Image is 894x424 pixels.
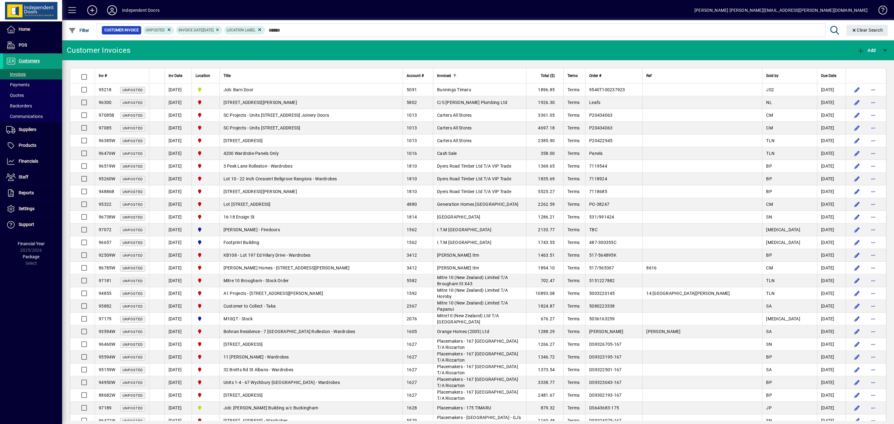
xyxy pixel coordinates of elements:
[223,253,311,258] span: KB108 - Lot 197 Ed Hilary Drive - Wardrobes
[526,262,563,274] td: 1894.10
[196,112,216,119] span: Christchurch
[123,241,143,245] span: Unposted
[99,100,111,105] span: 96300
[589,253,616,258] span: 517-564895K
[19,222,34,227] span: Support
[99,227,111,232] span: 97072
[69,28,89,33] span: Filter
[526,223,563,236] td: 2133.77
[407,189,417,194] span: 1810
[852,365,862,375] button: Edit
[589,227,598,232] span: TBC
[567,87,580,92] span: Terms
[437,202,519,207] span: Generation Homes [GEOGRAPHIC_DATA]
[23,254,39,259] span: Package
[99,164,115,169] span: 96519W
[437,151,457,156] span: Cash Sale
[868,237,878,247] button: More options
[99,214,115,219] span: 96738W
[856,45,877,56] button: Add
[589,240,616,245] span: 487-300355C
[165,160,192,173] td: [DATE]
[868,276,878,286] button: More options
[407,113,417,118] span: 1013
[868,123,878,133] button: More options
[3,154,62,169] a: Financials
[526,160,563,173] td: 1369.65
[868,263,878,273] button: More options
[102,5,122,16] button: Profile
[526,147,563,160] td: 358.00
[99,202,111,207] span: 95322
[123,165,143,169] span: Unposted
[196,163,216,169] span: Christchurch
[817,262,846,274] td: [DATE]
[646,72,652,79] span: Ref
[437,227,491,232] span: I.T.M [GEOGRAPHIC_DATA]
[165,249,192,262] td: [DATE]
[19,43,27,47] span: POS
[437,100,508,105] span: C/S [PERSON_NAME] Plumbing Ltd
[766,125,773,130] span: CM
[223,164,292,169] span: 3 Peek Lane Rolleston - Wardrobes
[196,188,216,195] span: Christchurch
[123,228,143,232] span: Unposted
[589,87,625,92] span: 9540T100237923
[19,143,36,148] span: Products
[868,174,878,184] button: More options
[567,138,580,143] span: Terms
[766,176,772,181] span: BP
[407,227,417,232] span: 1562
[868,212,878,222] button: More options
[407,100,417,105] span: 5802
[67,45,130,55] div: Customer Invoices
[437,113,472,118] span: Carters All Stores
[123,203,143,207] span: Unposted
[589,72,601,79] span: Order #
[567,164,580,169] span: Terms
[852,276,862,286] button: Edit
[852,199,862,209] button: Edit
[868,352,878,362] button: More options
[766,240,800,245] span: [MEDICAL_DATA]
[868,390,878,400] button: More options
[852,314,862,324] button: Edit
[19,27,30,32] span: Home
[852,288,862,298] button: Edit
[646,72,758,79] div: Ref
[223,151,279,156] span: 4200 Wardrobe Panels Only
[852,377,862,387] button: Edit
[99,253,115,258] span: 92509W
[847,25,888,36] button: Clear
[567,113,580,118] span: Terms
[567,72,578,79] span: Terms
[852,403,862,413] button: Edit
[526,185,563,198] td: 5525.27
[868,136,878,146] button: More options
[203,28,214,32] span: [DATE]
[766,113,773,118] span: CM
[589,151,603,156] span: Panels
[817,173,846,185] td: [DATE]
[851,28,883,33] span: Clear Search
[437,164,511,169] span: Dyers Road Timber Ltd T/A VIP Trade
[868,377,878,387] button: More options
[526,83,563,96] td: 1896.85
[196,72,216,79] div: Location
[407,125,417,130] span: 1013
[589,138,612,143] span: P20422945
[526,236,563,249] td: 1743.55
[407,138,417,143] span: 1013
[821,72,842,79] div: Due Date
[852,339,862,349] button: Edit
[526,122,563,134] td: 4697.18
[223,265,350,270] span: [PERSON_NAME] Homes - [STREET_ADDRESS][PERSON_NAME]
[123,88,143,92] span: Unposted
[567,240,580,245] span: Terms
[874,1,886,21] a: Knowledge Base
[165,198,192,211] td: [DATE]
[868,365,878,375] button: More options
[19,127,36,132] span: Suppliers
[437,214,480,219] span: [GEOGRAPHIC_DATA]
[223,72,231,79] span: Title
